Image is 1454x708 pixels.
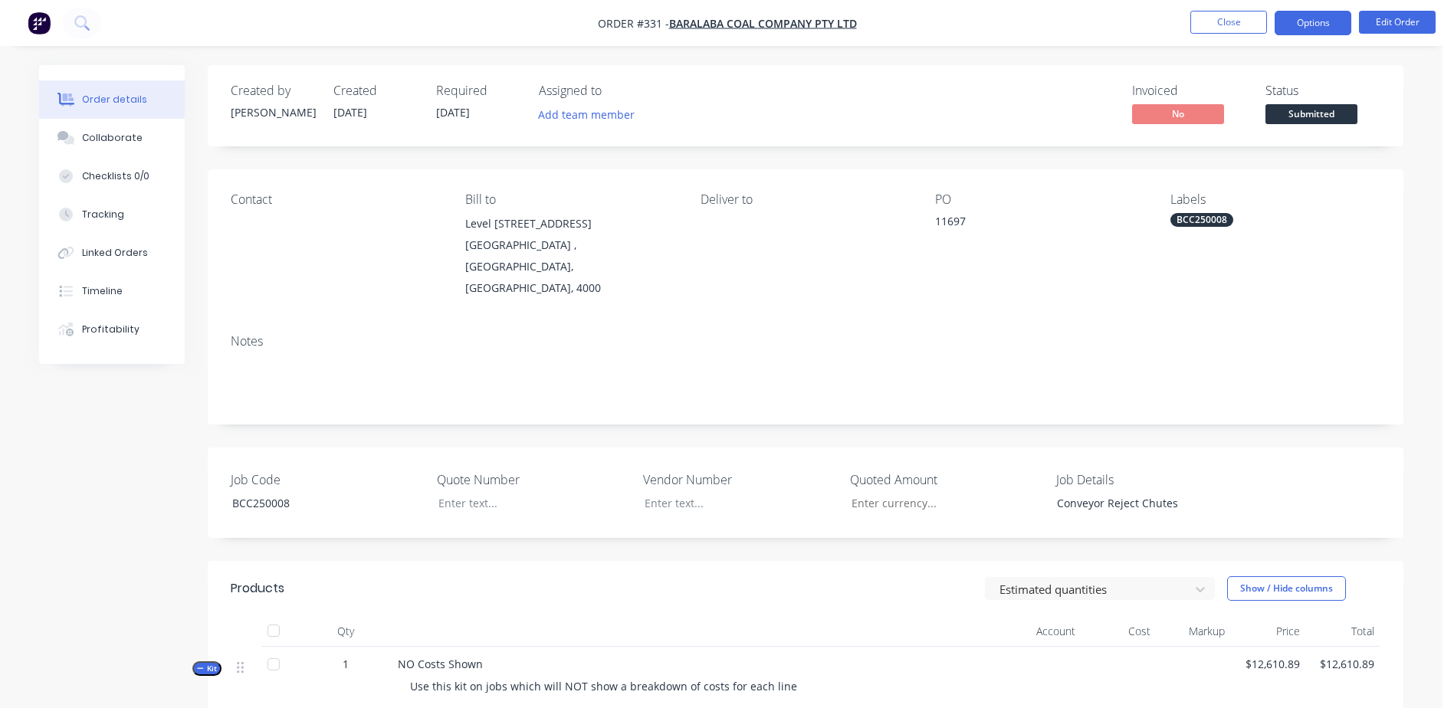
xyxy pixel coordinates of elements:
div: [GEOGRAPHIC_DATA] , [GEOGRAPHIC_DATA], [GEOGRAPHIC_DATA], 4000 [465,234,675,299]
div: [PERSON_NAME] [231,104,315,120]
div: Assigned to [539,84,692,98]
img: Factory [28,11,51,34]
div: Collaborate [82,131,143,145]
span: NO Costs Shown [398,657,483,671]
div: Qty [300,616,392,647]
div: Conveyor Reject Chutes [1045,492,1236,514]
div: Level [STREET_ADDRESS][GEOGRAPHIC_DATA] , [GEOGRAPHIC_DATA], [GEOGRAPHIC_DATA], 4000 [465,213,675,299]
div: Bill to [465,192,675,207]
button: Tracking [39,195,185,234]
button: Add team member [539,104,643,125]
span: [DATE] [436,105,470,120]
div: Created [333,84,418,98]
a: Baralaba Coal Company Pty Ltd [669,16,857,31]
div: Order details [82,93,147,107]
button: Edit Order [1359,11,1436,34]
button: Collaborate [39,119,185,157]
div: Created by [231,84,315,98]
button: Checklists 0/0 [39,157,185,195]
span: 1 [343,656,349,672]
div: Level [STREET_ADDRESS] [465,213,675,234]
div: 11697 [935,213,1127,234]
div: Profitability [82,323,139,336]
label: Job Details [1056,470,1248,489]
button: Kit [192,661,222,676]
div: Labels [1170,192,1380,207]
div: Account [928,616,1081,647]
span: Order #331 - [598,16,669,31]
div: Required [436,84,520,98]
button: Show / Hide columns [1227,576,1346,601]
div: Products [231,579,284,598]
span: Kit [197,663,217,674]
div: Price [1231,616,1306,647]
button: Add team member [530,104,643,125]
button: Submitted [1265,104,1357,127]
div: Notes [231,334,1380,349]
label: Quote Number [437,470,629,489]
div: Invoiced [1132,84,1247,98]
button: Options [1275,11,1351,35]
span: Use this kit on jobs which will NOT show a breakdown of costs for each line [410,679,797,693]
div: Markup [1157,616,1232,647]
label: Job Code [231,470,422,489]
button: Order details [39,80,185,119]
div: BCC250008 [1170,213,1233,227]
label: Quoted Amount [850,470,1042,489]
span: No [1132,104,1224,123]
div: Total [1306,616,1381,647]
div: Timeline [82,284,123,298]
div: Tracking [82,208,124,221]
div: Deliver to [701,192,911,207]
button: Timeline [39,272,185,310]
div: Contact [231,192,441,207]
span: Submitted [1265,104,1357,123]
button: Profitability [39,310,185,349]
div: Checklists 0/0 [82,169,149,183]
label: Vendor Number [643,470,835,489]
input: Enter currency... [839,492,1041,515]
button: Close [1190,11,1267,34]
span: [DATE] [333,105,367,120]
span: $12,610.89 [1312,656,1375,672]
div: Cost [1081,616,1157,647]
button: Linked Orders [39,234,185,272]
div: Linked Orders [82,246,148,260]
div: Status [1265,84,1380,98]
span: $12,610.89 [1237,656,1300,672]
div: BCC250008 [220,492,412,514]
div: PO [935,192,1145,207]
